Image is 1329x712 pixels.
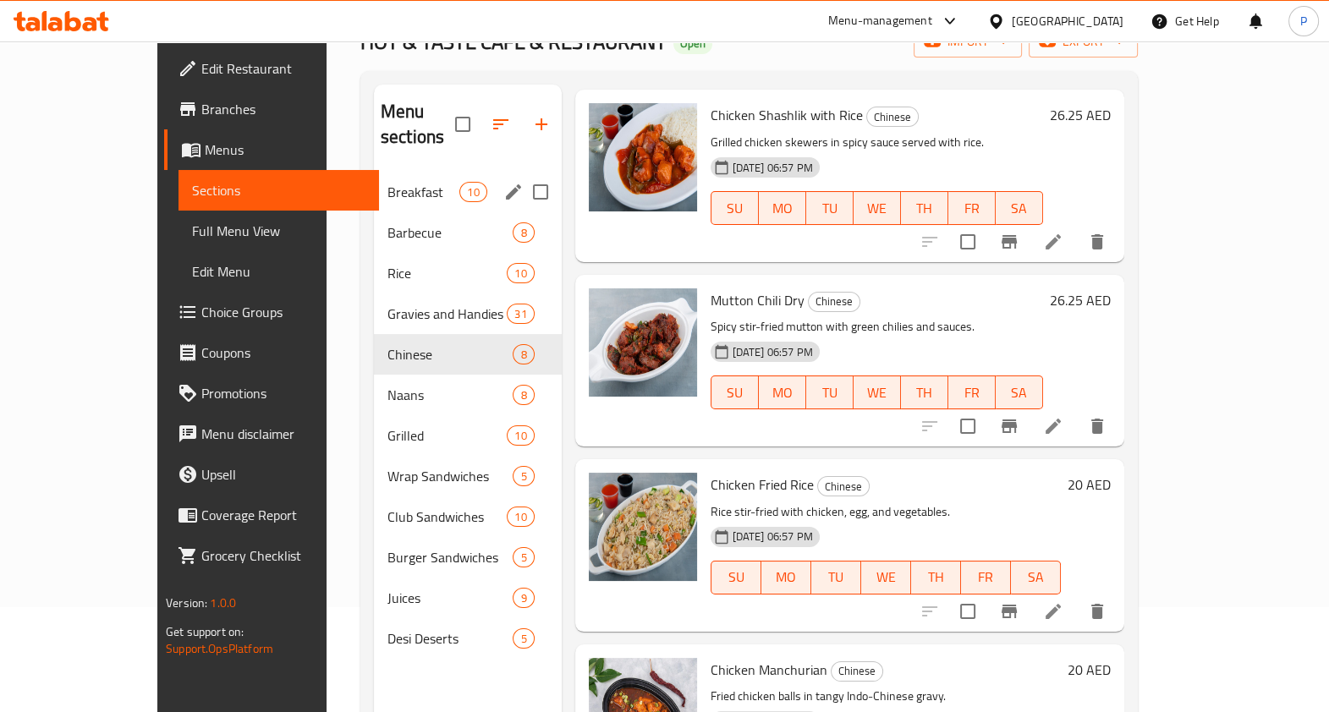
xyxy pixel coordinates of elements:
a: Edit Menu [178,251,379,292]
p: Fried chicken balls in tangy Indo-Chinese gravy. [711,686,1061,707]
span: 5 [513,631,533,647]
p: Rice stir-fried with chicken, egg, and vegetables. [711,501,1061,523]
span: [DATE] 06:57 PM [726,160,820,176]
div: Chinese8 [374,334,562,375]
div: Rice [387,263,507,283]
span: SU [718,196,752,221]
span: WE [860,196,894,221]
a: Promotions [164,373,379,414]
button: TH [901,375,948,409]
span: 10 [508,266,533,282]
a: Sections [178,170,379,211]
button: MO [761,561,811,594]
span: Branches [201,99,365,119]
div: items [513,222,534,243]
div: Burger Sandwiches5 [374,537,562,578]
span: Club Sandwiches [387,507,507,527]
span: Choice Groups [201,302,365,322]
button: WE [854,191,901,225]
span: Edit Menu [192,261,365,282]
span: Juices [387,588,513,608]
button: edit [501,179,526,205]
span: Sections [192,180,365,200]
button: WE [861,561,911,594]
div: items [507,507,534,527]
button: MO [759,191,806,225]
h2: Menu sections [381,99,455,150]
span: Chicken Shashlik with Rice [711,102,863,128]
div: items [513,588,534,608]
span: 10 [508,509,533,525]
span: Naans [387,385,513,405]
span: 8 [513,347,533,363]
button: delete [1077,222,1118,262]
button: TH [911,561,961,594]
span: Breakfast [387,182,459,202]
span: Select to update [950,594,986,629]
p: Spicy stir-fried mutton with green chilies and sauces. [711,316,1043,337]
span: Select to update [950,408,986,444]
button: WE [854,375,901,409]
span: SU [718,565,755,589]
span: Chinese [867,107,918,127]
span: Chicken Manchurian [711,657,827,682]
span: TH [908,196,942,221]
a: Upsell [164,454,379,495]
button: SA [996,191,1043,225]
button: FR [948,375,996,409]
button: SU [711,561,761,594]
span: Chinese [809,292,859,311]
button: delete [1077,406,1118,446]
button: MO [759,375,806,409]
span: WE [860,381,894,405]
a: Edit Restaurant [164,48,379,89]
div: items [513,547,534,567]
span: Grilled [387,425,507,446]
span: FR [955,381,989,405]
span: WE [868,565,904,589]
button: Branch-specific-item [989,406,1030,446]
span: 31 [508,306,533,322]
div: Breakfast10edit [374,172,562,212]
button: FR [948,191,996,225]
p: Grilled chicken skewers in spicy sauce served with rice. [711,132,1043,153]
span: TU [818,565,854,589]
span: Barbecue [387,222,513,243]
span: SU [718,381,752,405]
span: Chinese [832,661,882,681]
h6: 20 AED [1068,473,1111,496]
span: FR [955,196,989,221]
div: [GEOGRAPHIC_DATA] [1012,12,1123,30]
div: items [513,344,534,364]
a: Coverage Report [164,495,379,535]
div: Chinese [866,107,919,127]
span: Gravies and Handies [387,304,507,324]
h6: 26.25 AED [1050,288,1111,312]
div: Desi Deserts5 [374,618,562,659]
span: Version: [166,592,207,614]
span: Open [673,36,712,51]
a: Choice Groups [164,292,379,332]
img: Chicken Fried Rice [589,473,697,581]
div: Chinese [831,661,883,682]
span: FR [968,565,1004,589]
a: Grocery Checklist [164,535,379,576]
a: Coupons [164,332,379,373]
span: Desi Deserts [387,628,513,649]
span: 8 [513,387,533,403]
div: Club Sandwiches10 [374,496,562,537]
span: Grocery Checklist [201,545,365,566]
div: items [513,466,534,486]
span: TU [813,381,847,405]
span: Menus [205,140,365,160]
span: TH [918,565,954,589]
button: SU [711,375,759,409]
nav: Menu sections [374,165,562,665]
a: Menus [164,129,379,170]
span: Select all sections [445,107,481,142]
button: SA [996,375,1043,409]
